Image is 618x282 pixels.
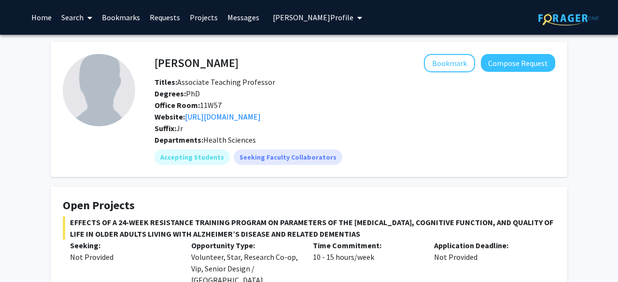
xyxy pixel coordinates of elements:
a: Bookmarks [97,0,145,34]
a: Projects [185,0,223,34]
b: Office Room: [154,100,200,110]
span: [PERSON_NAME] Profile [273,13,353,22]
b: Titles: [154,77,177,87]
b: Degrees: [154,89,186,98]
p: Time Commitment: [313,240,420,251]
span: Health Sciences [203,135,256,145]
a: Opens in a new tab [185,112,261,121]
h4: Open Projects [63,199,555,213]
div: Not Provided [70,251,177,263]
mat-chip: Seeking Faculty Collaborators [234,149,342,165]
b: Website: [154,112,185,121]
b: Departments: [154,135,203,145]
b: Suffix: [154,123,176,133]
button: Compose Request to Michael Bruneau [481,54,555,72]
mat-chip: Accepting Students [154,149,230,165]
button: Add Michael Bruneau to Bookmarks [424,54,475,72]
a: Requests [145,0,185,34]
a: Messages [223,0,264,34]
a: Search [56,0,97,34]
span: Jr [154,123,183,133]
img: Profile Picture [63,54,135,126]
p: Seeking: [70,240,177,251]
span: PhD [154,89,200,98]
p: Application Deadline: [434,240,541,251]
span: Associate Teaching Professor [154,77,275,87]
img: ForagerOne Logo [538,11,599,26]
span: 11W57 [154,100,222,110]
p: Opportunity Type: [191,240,298,251]
span: EFFECTS OF A 24-WEEK RESISTANCE TRAINING PROGRAM ON PARAMETERS OF THE [MEDICAL_DATA], COGNITIVE F... [63,216,555,240]
h4: [PERSON_NAME] [154,54,239,72]
a: Home [27,0,56,34]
